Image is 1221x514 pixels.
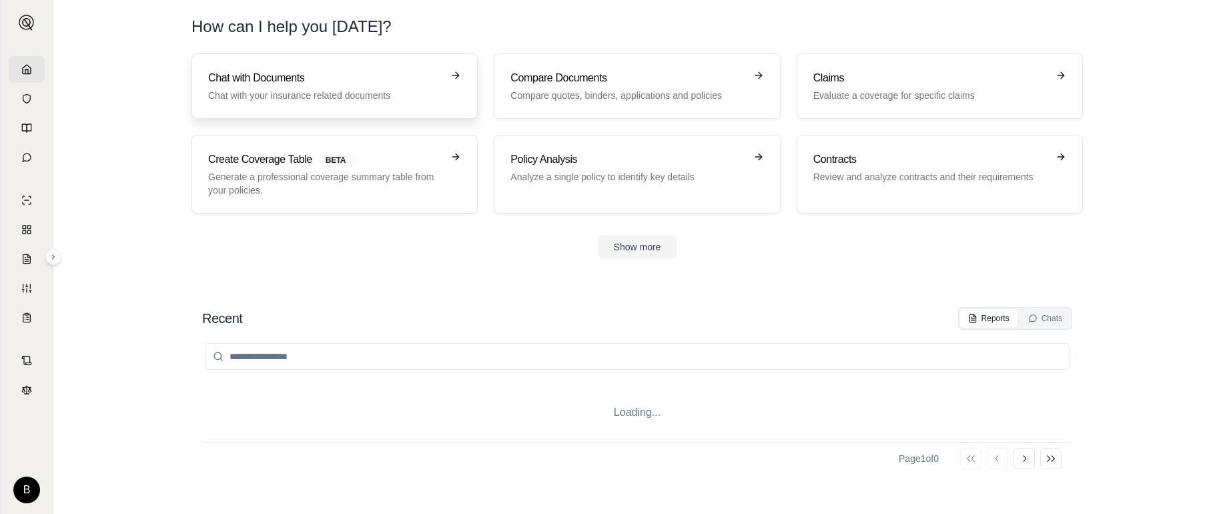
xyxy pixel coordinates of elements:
[191,135,478,214] a: Create Coverage TableBETAGenerate a professional coverage summary table from your policies.
[960,309,1017,328] button: Reports
[318,153,354,168] span: BETA
[9,85,45,112] a: Documents Vault
[19,15,35,31] img: Expand sidebar
[510,152,745,168] h3: Policy Analysis
[968,313,1009,324] div: Reports
[494,53,780,119] a: Compare DocumentsCompare quotes, binders, applications and policies
[813,152,1048,168] h3: Contracts
[191,16,1083,37] h1: How can I help you [DATE]?
[1020,309,1070,328] button: Chats
[13,477,40,503] div: B
[510,70,745,86] h3: Compare Documents
[899,452,939,465] div: Page 1 of 0
[9,304,45,331] a: Coverage Table
[208,89,442,102] p: Chat with your insurance related documents
[191,53,478,119] a: Chat with DocumentsChat with your insurance related documents
[9,275,45,302] a: Custom Report
[510,89,745,102] p: Compare quotes, binders, applications and policies
[13,9,40,36] button: Expand sidebar
[598,235,677,259] button: Show more
[9,56,45,83] a: Home
[9,187,45,214] a: Single Policy
[813,89,1048,102] p: Evaluate a coverage for specific claims
[494,135,780,214] a: Policy AnalysisAnalyze a single policy to identify key details
[9,347,45,374] a: Contract Analysis
[208,70,442,86] h3: Chat with Documents
[9,246,45,272] a: Claim Coverage
[797,53,1083,119] a: ClaimsEvaluate a coverage for specific claims
[813,170,1048,184] p: Review and analyze contracts and their requirements
[9,216,45,243] a: Policy Comparisons
[45,249,61,265] button: Expand sidebar
[202,309,242,328] h2: Recent
[208,152,442,168] h3: Create Coverage Table
[510,170,745,184] p: Analyze a single policy to identify key details
[813,70,1048,86] h3: Claims
[9,376,45,403] a: Legal Search Engine
[202,383,1072,442] div: Loading...
[1028,313,1062,324] div: Chats
[9,144,45,171] a: Chat
[797,135,1083,214] a: ContractsReview and analyze contracts and their requirements
[9,115,45,142] a: Prompt Library
[208,170,442,197] p: Generate a professional coverage summary table from your policies.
